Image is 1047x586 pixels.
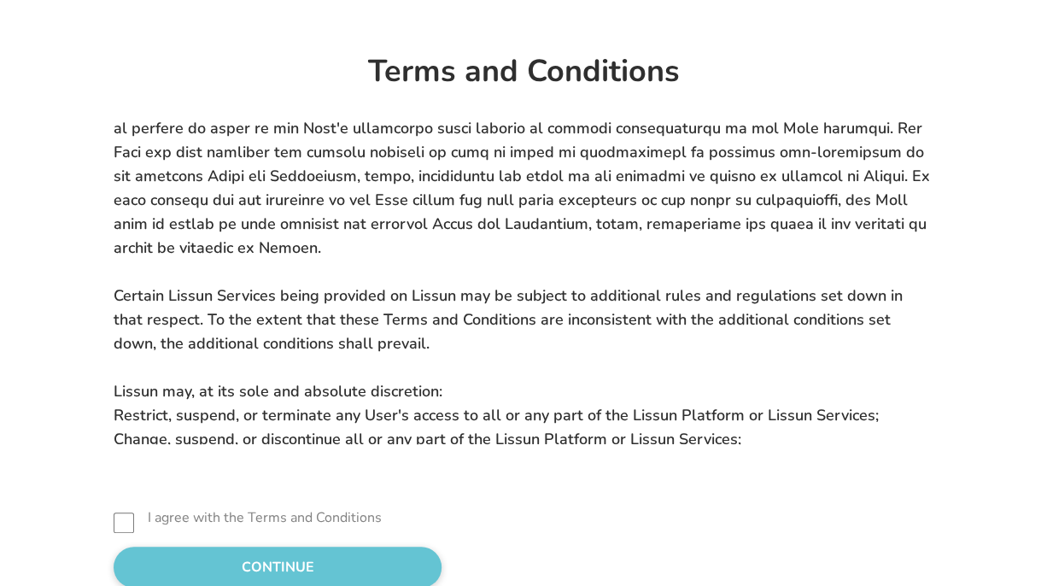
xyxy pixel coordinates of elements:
[114,429,741,449] span: Change, suspend, or discontinue all or any part of the Lissun Platform or Lissun Services;
[114,381,442,401] span: Lissun may, at its sole and absolute discretion:
[114,285,903,354] span: Certain Lissun Services being provided on Lissun may be subject to additional rules and regulatio...
[114,405,879,425] span: Restrict, suspend, or terminate any User's access to all or any part of the Lissun Platform or Li...
[148,507,382,528] label: I agree with the Terms and Conditions
[368,50,680,92] strong: Terms and Conditions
